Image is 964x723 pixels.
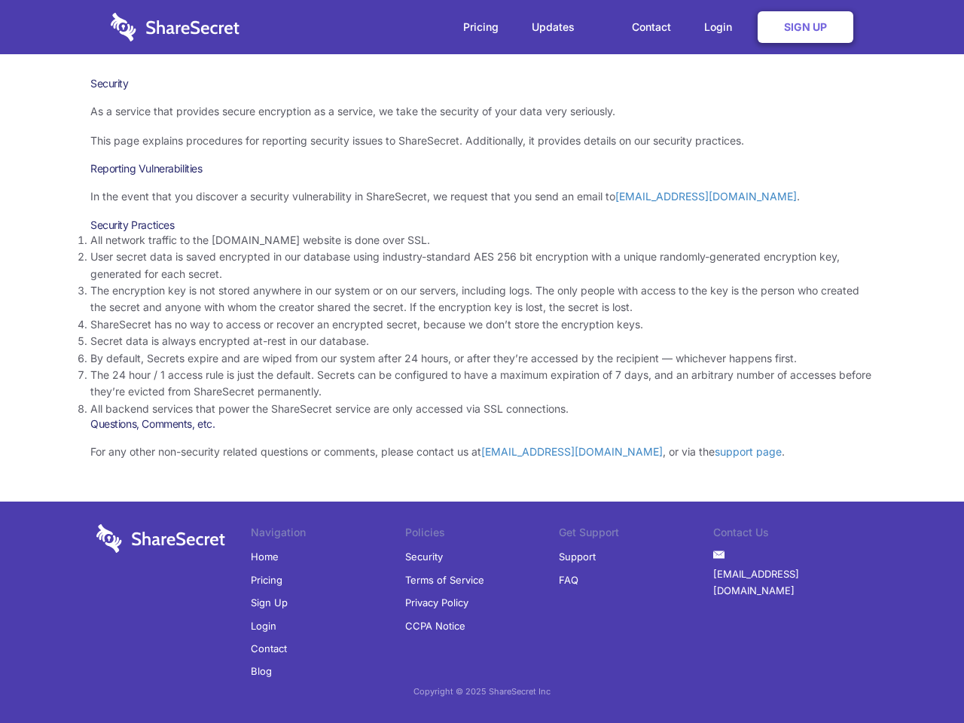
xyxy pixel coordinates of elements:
[758,11,853,43] a: Sign Up
[405,545,443,568] a: Security
[713,563,868,602] a: [EMAIL_ADDRESS][DOMAIN_NAME]
[90,77,874,90] h1: Security
[617,4,686,50] a: Contact
[90,350,874,367] li: By default, Secrets expire and are wiped from our system after 24 hours, or after they’re accesse...
[90,333,874,349] li: Secret data is always encrypted at-rest in our database.
[111,13,239,41] img: logo-wordmark-white-trans-d4663122ce5f474addd5e946df7df03e33cb6a1c49d2221995e7729f52c070b2.svg
[481,445,663,458] a: [EMAIL_ADDRESS][DOMAIN_NAME]
[559,545,596,568] a: Support
[559,569,578,591] a: FAQ
[90,367,874,401] li: The 24 hour / 1 access rule is just the default. Secrets can be configured to have a maximum expi...
[251,660,272,682] a: Blog
[251,569,282,591] a: Pricing
[90,162,874,175] h3: Reporting Vulnerabilities
[405,615,465,637] a: CCPA Notice
[251,637,287,660] a: Contact
[90,133,874,149] p: This page explains procedures for reporting security issues to ShareSecret. Additionally, it prov...
[559,524,713,545] li: Get Support
[405,569,484,591] a: Terms of Service
[90,417,874,431] h3: Questions, Comments, etc.
[90,232,874,249] li: All network traffic to the [DOMAIN_NAME] website is done over SSL.
[90,188,874,205] p: In the event that you discover a security vulnerability in ShareSecret, we request that you send ...
[251,615,276,637] a: Login
[90,401,874,417] li: All backend services that power the ShareSecret service are only accessed via SSL connections.
[90,316,874,333] li: ShareSecret has no way to access or recover an encrypted secret, because we don’t store the encry...
[615,190,797,203] a: [EMAIL_ADDRESS][DOMAIN_NAME]
[251,591,288,614] a: Sign Up
[405,591,468,614] a: Privacy Policy
[715,445,782,458] a: support page
[90,282,874,316] li: The encryption key is not stored anywhere in our system or on our servers, including logs. The on...
[713,524,868,545] li: Contact Us
[448,4,514,50] a: Pricing
[405,524,560,545] li: Policies
[90,103,874,120] p: As a service that provides secure encryption as a service, we take the security of your data very...
[90,444,874,460] p: For any other non-security related questions or comments, please contact us at , or via the .
[90,218,874,232] h3: Security Practices
[251,545,279,568] a: Home
[251,524,405,545] li: Navigation
[90,249,874,282] li: User secret data is saved encrypted in our database using industry-standard AES 256 bit encryptio...
[689,4,755,50] a: Login
[96,524,225,553] img: logo-wordmark-white-trans-d4663122ce5f474addd5e946df7df03e33cb6a1c49d2221995e7729f52c070b2.svg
